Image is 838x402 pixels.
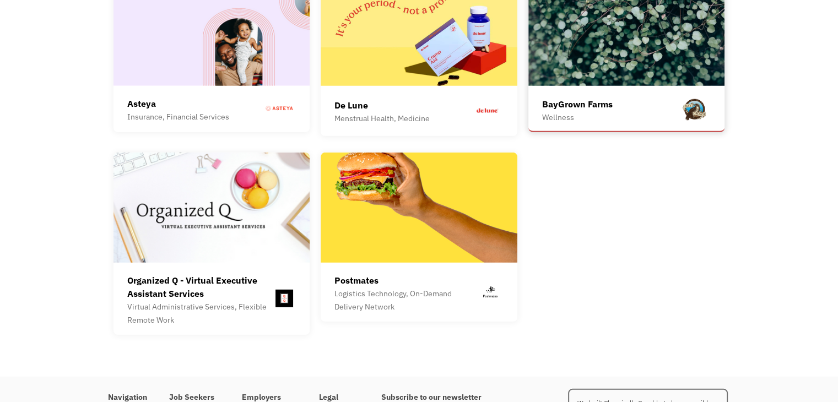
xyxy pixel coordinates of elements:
[321,153,517,322] a: PostmatesLogistics Technology, On-Demand Delivery Network
[542,97,613,111] div: BayGrown Farms
[334,274,477,287] div: Postmates
[334,287,477,313] div: Logistics Technology, On-Demand Delivery Network
[113,153,310,335] a: Organized Q - Virtual Executive Assistant ServicesVirtual Administrative Services, Flexible Remot...
[127,110,229,123] div: Insurance, Financial Services
[127,274,273,300] div: Organized Q - Virtual Executive Assistant Services
[334,99,430,112] div: De Lune
[127,300,273,327] div: Virtual Administrative Services, Flexible Remote Work
[542,111,613,124] div: Wellness
[334,112,430,125] div: Menstrual Health, Medicine
[127,97,229,110] div: Asteya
